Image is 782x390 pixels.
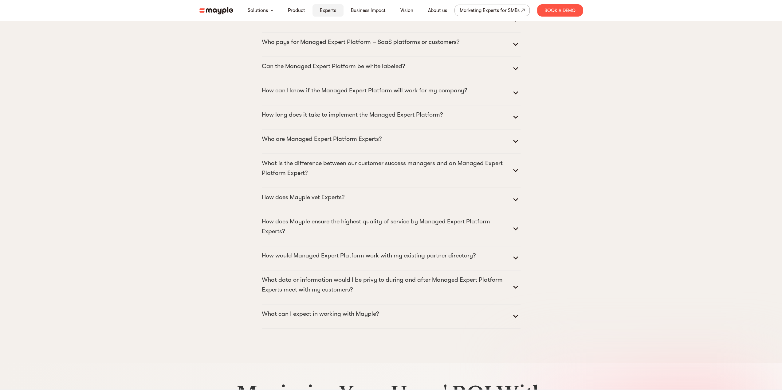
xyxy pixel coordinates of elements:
summary: Who are Managed Expert Platform Experts? [262,134,521,149]
a: Vision [400,7,413,14]
p: What data or information would I be privy to during and after Managed Expert Platform Experts mee... [262,275,511,295]
summary: How long does it take to implement the Managed Expert Platform? [262,110,521,125]
summary: How can I know if the Managed Expert Platform will work for my company? [262,86,521,100]
p: How does Mayple vet Experts? [262,192,344,202]
summary: How does Mayple ensure the highest quality of service by Managed Expert Platform Experts? [262,217,521,241]
img: mayple-logo [199,7,233,14]
summary: How does Mayple vet Experts? [262,192,521,207]
a: Solutions [248,7,268,14]
summary: What data or information would I be privy to during and after Managed Expert Platform Experts mee... [262,275,521,299]
div: Book A Demo [537,4,583,17]
a: Experts [320,7,336,14]
a: Business Impact [351,7,386,14]
p: Can the Managed Expert Platform be white labeled? [262,61,405,71]
p: Who pays for Managed Expert Platform – SaaS platforms or customers? [262,37,459,47]
summary: What is the difference between our customer success managers and an Managed Expert Platform Expert? [262,158,521,183]
p: How does Mayple ensure the highest quality of service by Managed Expert Platform Experts? [262,217,511,236]
p: How would Managed Expert Platform work with my existing partner directory? [262,251,476,261]
summary: Who pays for Managed Expert Platform – SaaS platforms or customers? [262,37,521,52]
p: What is the difference between our customer success managers and an Managed Expert Platform Expert? [262,158,511,178]
a: Product [288,7,305,14]
p: How can I know if the Managed Expert Platform will work for my company? [262,86,467,95]
p: How long does it take to implement the Managed Expert Platform? [262,110,443,120]
p: Who are Managed Expert Platform Experts? [262,134,382,144]
div: Marketing Experts for SMBs [460,6,520,15]
a: About us [428,7,447,14]
a: Marketing Experts for SMBs [454,5,530,16]
summary: What can I expect in working with Mayple? [262,309,521,324]
p: What can I expect in working with Mayple? [262,309,379,319]
img: arrow-down [270,10,273,11]
summary: Can the Managed Expert Platform be white labeled? [262,61,521,76]
summary: How would Managed Expert Platform work with my existing partner directory? [262,251,521,265]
